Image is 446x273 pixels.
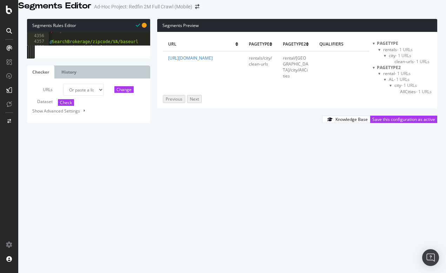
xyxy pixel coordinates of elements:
[157,19,437,32] div: Segments Preview
[190,96,199,102] div: Next
[400,89,432,95] span: Click to filter pagetype2 on rental/AL/city/AllCities
[60,100,72,105] span: Check
[27,108,140,114] div: Show Advanced Settings
[389,76,410,82] span: Click to filter pagetype2 on rental/AL and its children
[383,70,411,76] span: Click to filter pagetype2 on rental and its children
[142,22,147,28] span: You have unsaved modifications
[394,82,417,88] span: Click to filter pagetype2 on rental/AL/city and its children
[372,116,435,122] div: Save this configuration as active
[414,59,430,64] span: - 1 URLs
[283,55,308,79] span: rental/[GEOGRAPHIC_DATA]/city/AllCities
[394,59,430,64] span: Click to filter pagetype on rentals/city/clean-urls
[401,82,417,88] span: - 1 URLs
[27,66,54,79] a: Checker
[58,99,74,106] button: Check
[395,53,411,59] span: - 1 URLs
[27,19,150,32] div: Segments Rules Editor
[27,45,49,50] div: 4358
[163,95,185,103] button: Previous
[166,96,182,102] div: Previous
[56,66,82,79] a: History
[114,86,134,93] button: Change
[27,84,58,108] label: URLs Dataset
[27,33,49,39] div: 4356
[319,41,387,47] span: qualifiers
[168,55,213,61] a: [URL][DOMAIN_NAME]
[195,4,199,9] div: arrow-right-arrow-left
[322,116,370,122] a: Knowledge Base
[395,70,411,76] span: - 1 URLs
[416,89,432,95] span: - 1 URLs
[168,41,235,47] span: url
[422,249,439,266] div: Open Intercom Messenger
[389,53,411,59] span: Click to filter pagetype on rentals/city and its children
[249,55,272,67] span: rentals/city/clean-urls
[94,3,192,10] div: Ad-Hoc Project: Redfin 2M Full Crawl (Mobile)
[322,116,370,123] button: Knowledge Base
[377,64,401,70] span: pagetype2
[187,95,202,103] button: Next
[283,41,306,47] span: pagetype2
[117,87,132,93] div: Change
[383,47,413,53] span: Click to filter pagetype on rentals and its children
[377,40,398,46] span: pagetype
[136,22,140,28] span: Syntax is valid
[397,47,413,53] span: - 1 URLs
[335,116,368,122] div: Knowledge Base
[394,76,410,82] span: - 1 URLs
[249,41,269,47] span: pagetype
[27,39,49,45] div: 4357
[370,116,437,123] button: Save this configuration as active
